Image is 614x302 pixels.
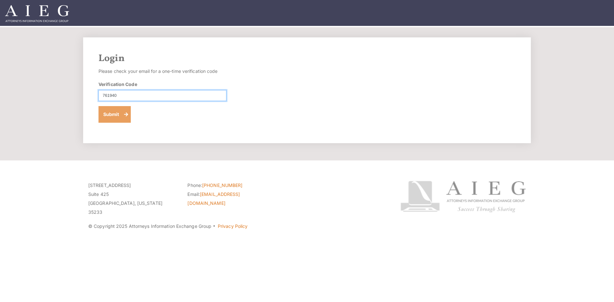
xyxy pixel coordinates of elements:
p: Please check your email for a one-time verification code [98,67,226,76]
span: · [213,226,216,229]
img: Attorneys Information Exchange Group logo [400,181,526,213]
a: [PHONE_NUMBER] [202,182,242,188]
p: © Copyright 2025 Attorneys Information Exchange Group [88,222,376,231]
li: Email: [187,190,277,208]
h2: Login [98,53,516,64]
label: Verification Code [98,81,137,88]
button: Submit [98,106,131,123]
a: [EMAIL_ADDRESS][DOMAIN_NAME] [187,191,240,206]
li: Phone: [187,181,277,190]
a: Privacy Policy [218,223,248,229]
p: [STREET_ADDRESS] Suite 425 [GEOGRAPHIC_DATA], [US_STATE] 35233 [88,181,178,217]
img: Attorneys Information Exchange Group [5,5,69,22]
